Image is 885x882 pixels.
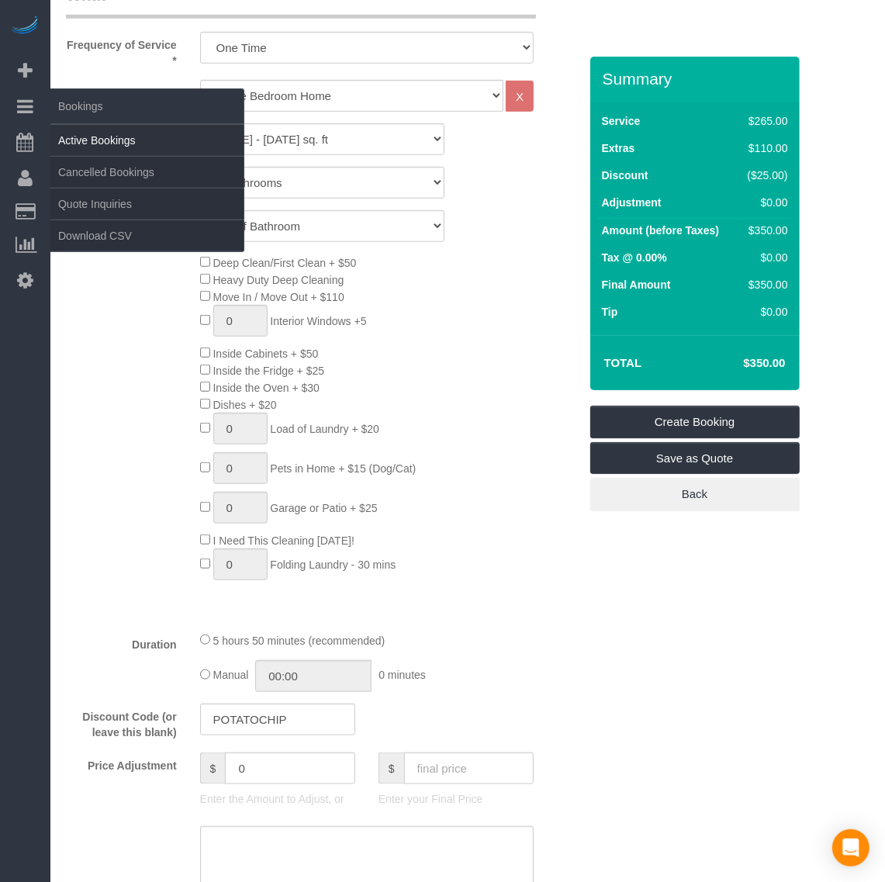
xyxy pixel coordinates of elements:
[213,274,344,286] span: Heavy Duty Deep Cleaning
[213,291,344,303] span: Move In / Move Out + $110
[742,140,788,156] div: $110.00
[50,157,244,188] a: Cancelled Bookings
[602,195,662,210] label: Adjustment
[213,669,249,682] span: Manual
[54,631,188,652] label: Duration
[213,365,325,377] span: Inside the Fridge + $25
[270,502,377,514] span: Garage or Patio + $25
[602,304,618,320] label: Tip
[602,277,671,292] label: Final Amount
[270,559,396,571] span: Folding Laundry - 30 mins
[602,113,641,129] label: Service
[213,534,354,547] span: I Need This Cleaning [DATE]!
[742,250,788,265] div: $0.00
[742,223,788,238] div: $350.00
[213,635,385,647] span: 5 hours 50 minutes (recommended)
[742,168,788,183] div: ($25.00)
[742,277,788,292] div: $350.00
[697,357,785,370] h4: $350.00
[213,257,357,269] span: Deep Clean/First Clean + $50
[54,704,188,740] label: Discount Code (or leave this blank)
[742,195,788,210] div: $0.00
[590,442,800,475] a: Save as Quote
[404,752,534,784] input: final price
[270,462,416,475] span: Pets in Home + $15 (Dog/Cat)
[54,32,188,68] label: Frequency of Service *
[213,348,319,360] span: Inside Cabinets + $50
[602,140,635,156] label: Extras
[50,124,244,252] ul: Bookings
[603,70,792,88] h3: Summary
[50,189,244,220] a: Quote Inquiries
[200,791,355,807] p: Enter the Amount to Adjust, or
[742,304,788,320] div: $0.00
[602,223,719,238] label: Amount (before Taxes)
[590,406,800,438] a: Create Booking
[50,88,244,124] span: Bookings
[379,752,404,784] span: $
[832,829,869,866] div: Open Intercom Messenger
[602,168,648,183] label: Discount
[54,80,188,101] label: Type of Service *
[604,356,642,369] strong: Total
[54,752,188,773] label: Price Adjustment
[270,423,379,435] span: Load of Laundry + $20
[50,220,244,251] a: Download CSV
[50,125,244,156] a: Active Bookings
[9,16,40,37] img: Automaid Logo
[742,113,788,129] div: $265.00
[379,669,426,682] span: 0 minutes
[200,752,226,784] span: $
[590,478,800,510] a: Back
[602,250,667,265] label: Tax @ 0.00%
[379,791,534,807] p: Enter your Final Price
[213,399,277,411] span: Dishes + $20
[270,315,366,327] span: Interior Windows +5
[213,382,320,394] span: Inside the Oven + $30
